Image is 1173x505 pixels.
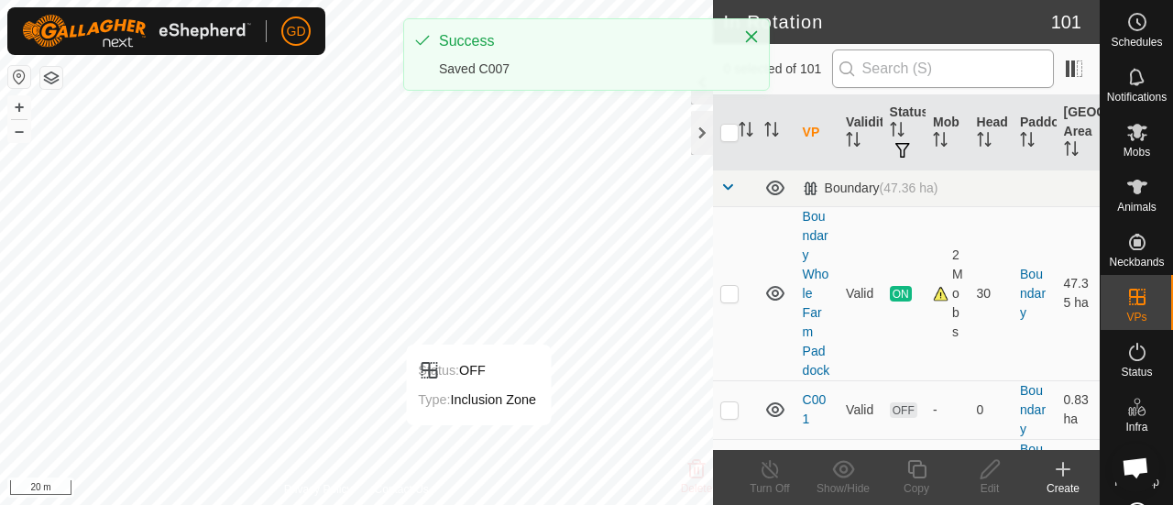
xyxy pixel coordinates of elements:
div: - [933,401,961,420]
span: GD [287,22,306,41]
span: Status [1121,367,1152,378]
p-sorticon: Activate to sort [764,125,779,139]
th: Paddock [1013,95,1056,170]
td: 0.88 ha [1057,439,1100,498]
td: 0.83 ha [1057,380,1100,439]
span: Schedules [1111,37,1162,48]
span: Heatmap [1114,477,1159,488]
a: Boundary [1020,383,1046,436]
div: OFF [418,359,536,381]
span: 101 [1051,8,1081,36]
input: Search (S) [832,49,1054,88]
th: Status [882,95,926,170]
a: Boundary [1020,442,1046,495]
td: 47.35 ha [1057,206,1100,380]
td: Valid [839,439,882,498]
td: 0 [970,439,1013,498]
span: Infra [1125,422,1147,433]
span: Mobs [1124,147,1150,158]
button: + [8,96,30,118]
div: 2 Mobs [933,246,961,342]
a: Privacy Policy [284,481,353,498]
p-sorticon: Activate to sort [1020,135,1035,149]
img: Gallagher Logo [22,15,251,48]
span: 0 selected of 101 [724,60,832,79]
span: VPs [1126,312,1146,323]
span: ON [890,286,912,302]
button: – [8,120,30,142]
a: Boundary Whole Farm Paddock [803,209,830,378]
a: Contact Us [374,481,428,498]
div: Turn Off [733,480,806,497]
a: C001 [803,392,827,426]
p-sorticon: Activate to sort [846,135,861,149]
th: Validity [839,95,882,170]
div: Edit [953,480,1026,497]
button: Reset Map [8,66,30,88]
div: Inclusion Zone [418,389,536,411]
td: Valid [839,380,882,439]
div: Create [1026,480,1100,497]
a: Boundary [1020,267,1046,320]
p-sorticon: Activate to sort [977,135,992,149]
span: Animals [1117,202,1157,213]
p-sorticon: Activate to sort [739,125,753,139]
div: Open chat [1111,443,1160,492]
th: Mob [926,95,969,170]
div: Show/Hide [806,480,880,497]
td: 0 [970,380,1013,439]
th: VP [795,95,839,170]
span: OFF [890,402,917,418]
h2: In Rotation [724,11,1051,33]
td: Valid [839,206,882,380]
div: Copy [880,480,953,497]
button: Close [739,24,764,49]
span: Notifications [1107,92,1167,103]
span: Neckbands [1109,257,1164,268]
p-sorticon: Activate to sort [1064,144,1079,159]
p-sorticon: Activate to sort [933,135,948,149]
span: (47.36 ha) [880,181,938,195]
td: 30 [970,206,1013,380]
label: Type: [418,392,450,407]
button: Map Layers [40,67,62,89]
th: Head [970,95,1013,170]
div: Saved C007 [439,60,725,79]
div: Success [439,30,725,52]
p-sorticon: Activate to sort [890,125,904,139]
div: Boundary [803,181,938,196]
th: [GEOGRAPHIC_DATA] Area [1057,95,1100,170]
